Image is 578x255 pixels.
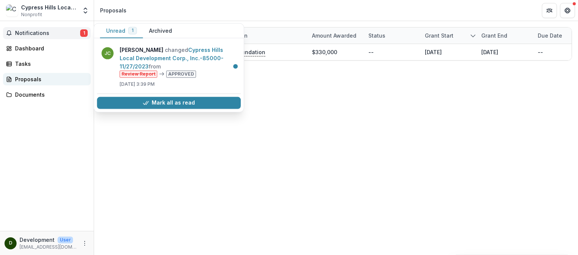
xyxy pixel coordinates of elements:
[3,27,91,39] button: Notifications1
[15,75,85,83] div: Proposals
[560,3,575,18] button: Get Help
[6,5,18,17] img: Cypress Hills Local Development Corp., Inc.
[3,42,91,55] a: Dashboard
[470,33,476,39] svg: sorted descending
[20,244,77,250] p: [EMAIL_ADDRESS][DOMAIN_NAME]
[420,32,458,39] div: Grant start
[15,60,85,68] div: Tasks
[477,27,533,44] div: Grant end
[97,5,129,16] nav: breadcrumb
[132,28,134,33] span: 1
[58,237,73,243] p: User
[364,27,420,44] div: Status
[80,239,89,248] button: More
[97,97,241,109] button: Mark all as read
[538,48,543,56] div: --
[420,27,477,44] div: Grant start
[15,30,80,36] span: Notifications
[120,47,224,70] a: Cypress Hills Local Development Corp., Inc.-85000-11/27/2023
[80,3,91,18] button: Open entity switcher
[477,32,512,39] div: Grant end
[100,24,143,38] button: Unread
[15,91,85,99] div: Documents
[364,32,390,39] div: Status
[120,46,236,78] p: changed from
[21,11,42,18] span: Nonprofit
[307,32,361,39] div: Amount awarded
[481,48,498,56] div: [DATE]
[213,27,307,44] div: Foundation
[80,29,88,37] span: 1
[312,48,337,56] div: $330,000
[21,3,77,11] div: Cypress Hills Local Development Corp., Inc.
[100,6,126,14] div: Proposals
[307,27,364,44] div: Amount awarded
[3,73,91,85] a: Proposals
[3,58,91,70] a: Tasks
[425,48,442,56] div: [DATE]
[15,44,85,52] div: Dashboard
[533,32,567,39] div: Due Date
[542,3,557,18] button: Partners
[9,241,12,246] div: Development
[3,88,91,101] a: Documents
[20,236,55,244] p: Development
[368,48,374,56] div: --
[143,24,178,38] button: Archived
